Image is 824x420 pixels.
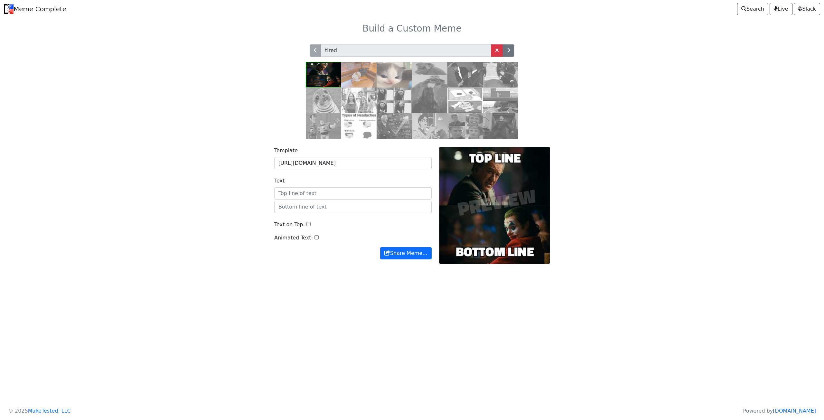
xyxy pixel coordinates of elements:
[274,177,285,185] label: Text
[377,62,412,88] img: 176.jpg
[306,88,341,113] img: ams.jpg
[377,88,412,113] img: gru.jpg
[770,3,792,15] a: Live
[798,5,816,13] span: Slack
[377,113,412,139] img: stonks.jpg
[412,113,447,139] img: pigeon.jpg
[321,44,491,57] input: Template name or description...
[274,157,432,169] input: Background Image URL
[274,187,432,200] input: Top line of text
[743,407,816,415] p: Powered by
[447,113,483,139] img: right.jpg
[447,62,483,88] img: slap.jpg
[4,3,66,15] a: Meme Complete
[274,201,432,213] input: Bottom line of text
[412,62,447,88] img: drake.jpg
[274,234,313,242] label: Animated Text:
[483,88,518,113] img: exit.jpg
[203,23,621,34] h3: Build a Custom Meme
[306,62,341,88] img: 3ostdu.png
[737,3,768,15] a: Search
[8,407,71,415] p: © 2025
[774,5,788,13] span: Live
[741,5,764,13] span: Search
[341,62,377,88] img: senior-man-fell-down-the-steps.jpg
[380,247,432,259] button: Share Meme…
[773,408,816,414] a: [DOMAIN_NAME]
[483,113,518,139] img: bully-maguire-dance.gif
[341,113,377,139] img: headaches.jpg
[341,88,377,113] img: db.jpg
[794,3,820,15] a: Slack
[412,88,447,113] img: meats-back-lotr.gif
[274,147,298,154] label: Template
[4,4,14,14] img: Meme Complete
[274,221,305,229] label: Text on Top:
[306,113,341,139] img: buzz.jpg
[447,88,483,113] img: ds.jpg
[483,62,518,88] img: grave.jpg
[28,408,71,414] a: MakeTested, LLC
